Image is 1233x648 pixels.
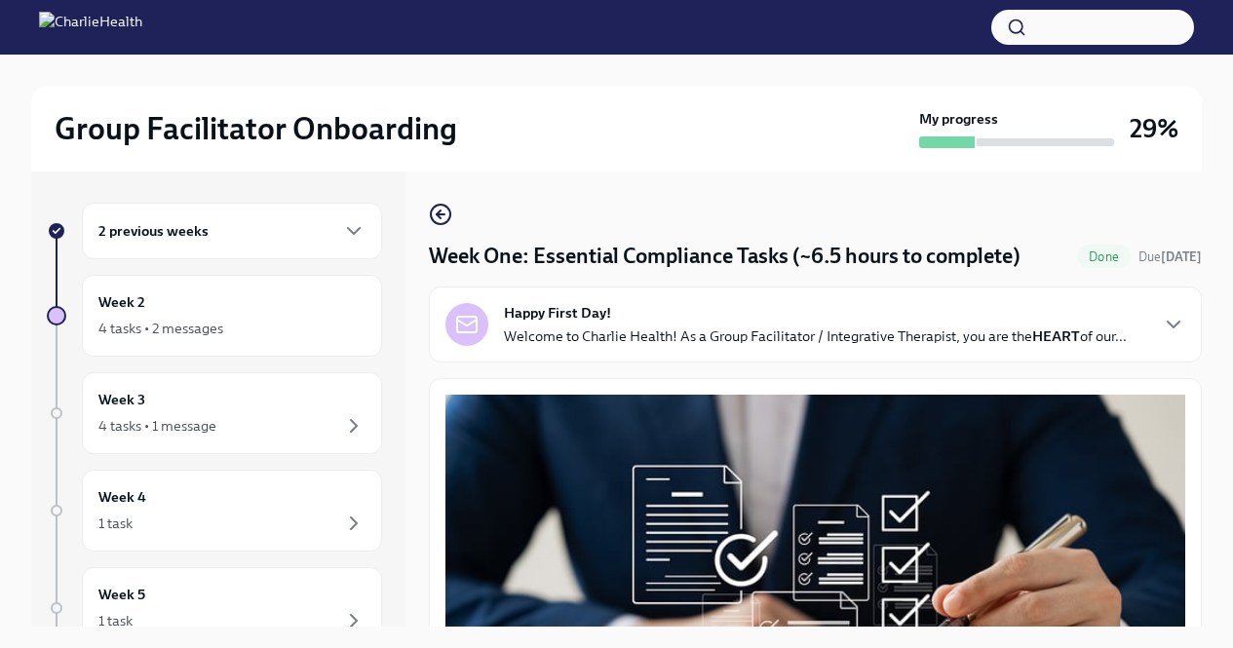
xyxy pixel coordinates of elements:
[1077,249,1131,264] span: Done
[919,109,998,129] strong: My progress
[47,470,382,552] a: Week 41 task
[98,291,145,313] h6: Week 2
[39,12,142,43] img: CharlieHealth
[1161,249,1202,264] strong: [DATE]
[1130,111,1178,146] h3: 29%
[98,389,145,410] h6: Week 3
[98,319,223,338] div: 4 tasks • 2 messages
[98,486,146,508] h6: Week 4
[98,416,216,436] div: 4 tasks • 1 message
[98,514,133,533] div: 1 task
[429,242,1021,271] h4: Week One: Essential Compliance Tasks (~6.5 hours to complete)
[47,372,382,454] a: Week 34 tasks • 1 message
[98,584,145,605] h6: Week 5
[98,611,133,630] div: 1 task
[1138,249,1202,264] span: Due
[504,326,1127,346] p: Welcome to Charlie Health! As a Group Facilitator / Integrative Therapist, you are the of our...
[47,275,382,357] a: Week 24 tasks • 2 messages
[82,203,382,259] div: 2 previous weeks
[55,109,457,148] h2: Group Facilitator Onboarding
[1032,327,1080,345] strong: HEART
[504,303,611,323] strong: Happy First Day!
[98,220,209,242] h6: 2 previous weeks
[1138,248,1202,266] span: September 9th, 2025 10:00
